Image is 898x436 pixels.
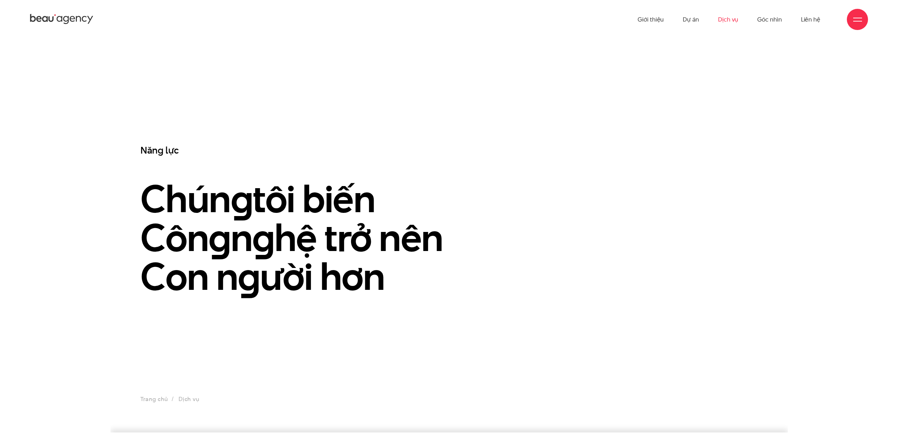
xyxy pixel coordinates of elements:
[252,211,275,264] en: g
[140,395,168,403] a: Trang chủ
[238,250,260,303] en: g
[231,172,253,225] en: g
[140,179,599,296] h1: Chún tôi biến Côn n hệ trở nên Con n ười hơn
[209,211,231,264] en: g
[140,144,599,156] h3: Năng lực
